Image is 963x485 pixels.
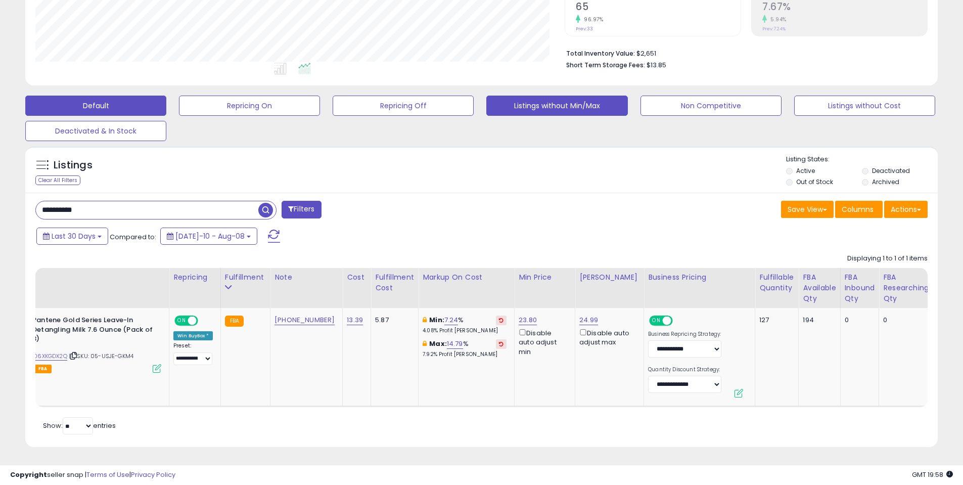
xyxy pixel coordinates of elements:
[86,470,129,479] a: Terms of Use
[173,272,216,283] div: Repricing
[274,272,338,283] div: Note
[429,339,447,348] b: Max:
[762,26,786,32] small: Prev: 7.24%
[375,316,410,325] div: 5.87
[347,272,366,283] div: Cost
[872,178,899,186] label: Archived
[912,470,953,479] span: 2025-09-10 19:58 GMT
[110,232,156,242] span: Compared to:
[803,272,836,304] div: FBA Available Qty
[69,352,133,360] span: | SKU: 05-USJE-GKM4
[10,470,175,480] div: seller snap | |
[375,272,414,293] div: Fulfillment Cost
[576,26,593,32] small: Prev: 33
[579,315,598,325] a: 24.99
[25,121,166,141] button: Deactivated & In Stock
[10,470,47,479] strong: Copyright
[845,272,875,304] div: FBA inbound Qty
[650,317,663,325] span: ON
[43,421,116,430] span: Show: entries
[767,16,787,23] small: 5.94%
[647,60,666,70] span: $13.85
[842,204,874,214] span: Columns
[519,327,567,357] div: Disable auto adjust min
[671,317,687,325] span: OFF
[786,155,938,164] p: Listing States:
[52,231,96,241] span: Last 30 Days
[25,96,166,116] button: Default
[759,316,791,325] div: 127
[429,315,444,325] b: Min:
[566,49,635,58] b: Total Inventory Value:
[347,315,363,325] a: 13.39
[579,272,639,283] div: [PERSON_NAME]
[197,317,213,325] span: OFF
[580,16,603,23] small: 96.97%
[648,272,751,283] div: Business Pricing
[173,342,213,365] div: Preset:
[36,228,108,245] button: Last 30 Days
[54,158,93,172] h5: Listings
[423,316,507,334] div: %
[419,268,515,308] th: The percentage added to the cost of goods (COGS) that forms the calculator for Min & Max prices.
[32,316,155,346] b: Pantene Gold Series Leave-In Detangling Milk 7.6 Ounce (Pack of 3)
[640,96,782,116] button: Non Competitive
[486,96,627,116] button: Listings without Min/Max
[131,470,175,479] a: Privacy Policy
[447,339,463,349] a: 14.79
[796,166,815,175] label: Active
[883,316,925,325] div: 0
[576,1,741,15] h2: 65
[835,201,883,218] button: Columns
[648,366,721,373] label: Quantity Discount Strategy:
[423,351,507,358] p: 7.92% Profit [PERSON_NAME]
[333,96,474,116] button: Repricing Off
[579,327,636,347] div: Disable auto adjust max
[175,317,188,325] span: ON
[803,316,832,325] div: 194
[847,254,928,263] div: Displaying 1 to 1 of 1 items
[762,1,927,15] h2: 7.67%
[35,175,80,185] div: Clear All Filters
[519,315,537,325] a: 23.80
[160,228,257,245] button: [DATE]-10 - Aug-08
[179,96,320,116] button: Repricing On
[444,315,458,325] a: 7.24
[884,201,928,218] button: Actions
[225,316,244,327] small: FBA
[225,272,266,283] div: Fulfillment
[34,365,52,373] span: FBA
[759,272,794,293] div: Fulfillable Quantity
[794,96,935,116] button: Listings without Cost
[519,272,571,283] div: Min Price
[796,178,833,186] label: Out of Stock
[423,327,507,334] p: 4.08% Profit [PERSON_NAME]
[566,61,645,69] b: Short Term Storage Fees:
[173,331,213,340] div: Win BuyBox *
[883,272,929,304] div: FBA Researching Qty
[423,339,507,358] div: %
[872,166,910,175] label: Deactivated
[781,201,834,218] button: Save View
[423,272,510,283] div: Markup on Cost
[7,272,165,283] div: Title
[566,47,920,59] li: $2,651
[282,201,321,218] button: Filters
[30,352,67,361] a: B06XKGDX2Q
[274,315,335,325] a: [PHONE_NUMBER]
[648,331,721,338] label: Business Repricing Strategy:
[175,231,245,241] span: [DATE]-10 - Aug-08
[845,316,872,325] div: 0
